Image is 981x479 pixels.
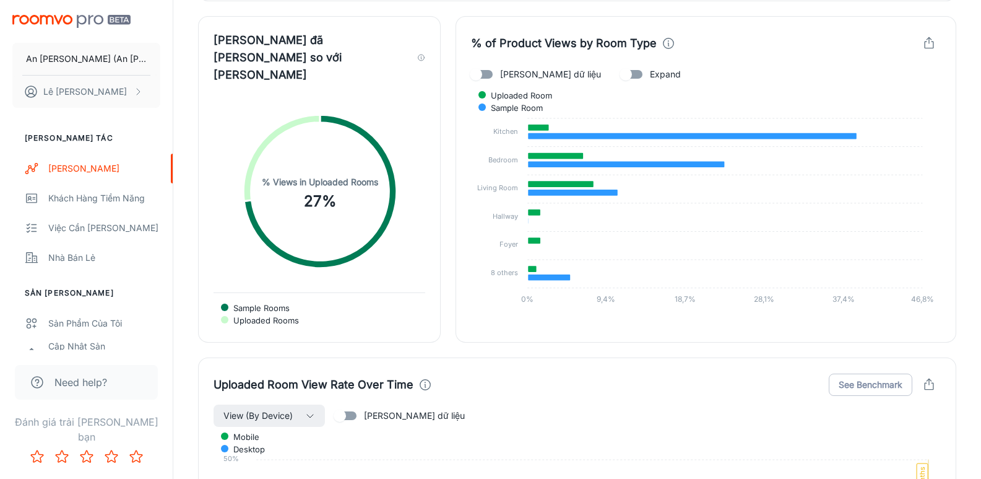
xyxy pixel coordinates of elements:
[12,76,160,108] button: Lê [PERSON_NAME]
[223,454,239,463] tspan: 50%
[12,43,160,75] button: An [PERSON_NAME] (An [PERSON_NAME] - Working Materials)
[675,294,696,304] tspan: 18,7%
[43,85,127,99] p: Lê [PERSON_NAME]
[224,444,265,455] span: desktop
[500,68,601,81] span: [PERSON_NAME] dữ liệu
[214,405,325,427] button: View (By Device)
[48,162,160,175] div: [PERSON_NAME]
[911,294,934,304] tspan: 46,8%
[489,156,519,164] tspan: Bedroom
[99,444,124,469] button: Rate 4 star
[74,444,99,469] button: Rate 3 star
[650,68,681,81] span: Expand
[500,240,519,248] tspan: Foyer
[214,376,413,393] h4: Uploaded Room View Rate Over Time
[491,268,519,277] tspan: 8 others
[224,431,259,442] span: mobile
[482,90,552,101] span: Uploaded Room
[48,251,160,265] div: Nhà bán lẻ
[25,444,50,469] button: Rate 1 star
[597,294,616,304] tspan: 9,4%
[478,183,519,192] tspan: Living Room
[50,444,74,469] button: Rate 2 star
[482,102,543,113] span: Sample Room
[10,415,163,444] p: Đánh giá trải [PERSON_NAME] bạn
[224,315,299,326] span: Uploaded Rooms
[521,294,534,304] tspan: 0%
[829,374,912,396] button: See Benchmark
[214,32,412,84] h4: [PERSON_NAME] đã [PERSON_NAME] so với [PERSON_NAME]
[48,191,160,205] div: Khách hàng tiềm năng
[48,317,160,330] div: Sản phẩm của tôi
[223,408,293,423] span: View (By Device)
[124,444,149,469] button: Rate 5 star
[54,375,107,390] span: Need help?
[471,35,657,52] h4: % of Product Views by Room Type
[12,15,131,28] img: Roomvo PRO Beta
[48,221,160,235] div: Việc cần [PERSON_NAME]
[832,294,855,304] tspan: 37,4%
[26,52,147,66] p: An [PERSON_NAME] (An [PERSON_NAME] - Working Materials)
[224,302,290,314] span: Sample Rooms
[364,409,465,423] span: [PERSON_NAME] dữ liệu
[754,294,775,304] tspan: 28,1%
[493,212,519,221] tspan: Hallway
[48,340,160,367] div: Cập nhật sản [PERSON_NAME]
[494,127,519,136] tspan: Kitchen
